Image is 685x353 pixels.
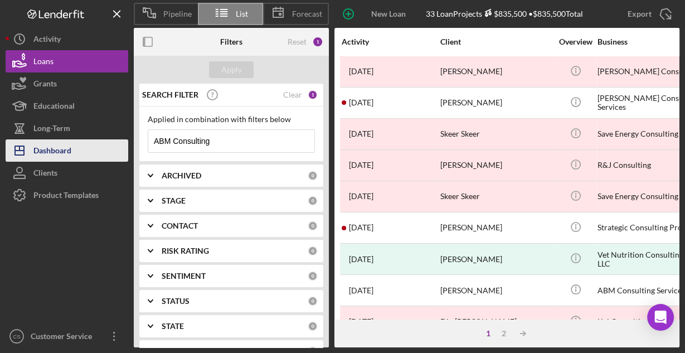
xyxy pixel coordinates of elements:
div: 33 Loan Projects • $835,500 Total [426,9,583,18]
button: Educational [6,95,128,117]
div: Skeer Skeer [440,182,552,211]
button: CSCustomer Service [6,325,128,347]
button: Product Templates [6,184,128,206]
div: 1 [480,329,496,338]
div: Din [PERSON_NAME] [440,307,552,336]
div: [PERSON_NAME] [440,57,552,86]
div: Reset [288,37,307,46]
div: [PERSON_NAME] [440,275,552,305]
button: Grants [6,72,128,95]
b: SENTIMENT [162,272,206,281]
div: 1 [312,36,323,47]
div: Activity [33,28,61,53]
time: 2024-12-06 21:29 [349,286,373,295]
div: [PERSON_NAME] [440,88,552,118]
div: [PERSON_NAME] [440,244,552,274]
div: 0 [308,296,318,306]
div: New Loan Project [362,3,415,25]
div: 0 [308,196,318,206]
button: Long-Term [6,117,128,139]
span: Pipeline [163,9,192,18]
time: 2024-12-18 19:23 [349,255,373,264]
time: 2025-01-24 19:33 [349,223,373,232]
div: Long-Term [33,117,70,142]
span: Forecast [292,9,322,18]
div: Grants [33,72,57,98]
div: [PERSON_NAME] [440,213,552,243]
b: CONTACT [162,221,198,230]
div: Product Templates [33,184,99,209]
button: Clients [6,162,128,184]
div: Activity [342,37,439,46]
time: 2025-03-13 08:12 [349,161,373,170]
div: 0 [308,171,318,181]
button: Loans [6,50,128,72]
div: 0 [308,271,318,281]
div: 0 [308,246,318,256]
div: Applied in combination with filters below [148,115,315,124]
div: 2 [496,329,512,338]
button: Dashboard [6,139,128,162]
div: Skeer Skeer [440,119,552,149]
b: STAGE [162,196,186,205]
div: Clear [283,90,302,99]
div: Apply [221,61,242,78]
time: 2025-04-04 20:27 [349,98,373,107]
button: Apply [209,61,254,78]
div: 0 [308,321,318,331]
div: Customer Service [28,325,100,350]
div: Clients [33,162,57,187]
div: Client [440,37,552,46]
div: Educational [33,95,75,120]
div: Loans [33,50,54,75]
div: Open Intercom Messenger [647,304,674,331]
div: 0 [308,221,318,231]
time: 2025-02-27 07:01 [349,192,373,201]
b: Filters [220,37,242,46]
button: Activity [6,28,128,50]
time: 2024-11-21 01:01 [349,317,373,326]
span: List [236,9,248,18]
div: Overview [555,37,596,46]
div: $835,500 [482,9,527,18]
div: 1 [308,90,318,100]
b: STATUS [162,297,190,306]
b: SEARCH FILTER [142,90,198,99]
b: ARCHIVED [162,171,201,180]
b: RISK RATING [162,246,209,255]
text: CS [13,333,20,340]
time: 2025-08-15 00:06 [349,67,373,76]
b: STATE [162,322,184,331]
div: Export [628,3,652,25]
div: Dashboard [33,139,71,165]
button: Export [616,3,679,25]
div: [PERSON_NAME] [440,151,552,180]
time: 2025-03-26 01:22 [349,129,373,138]
button: New Loan Project [334,3,426,25]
